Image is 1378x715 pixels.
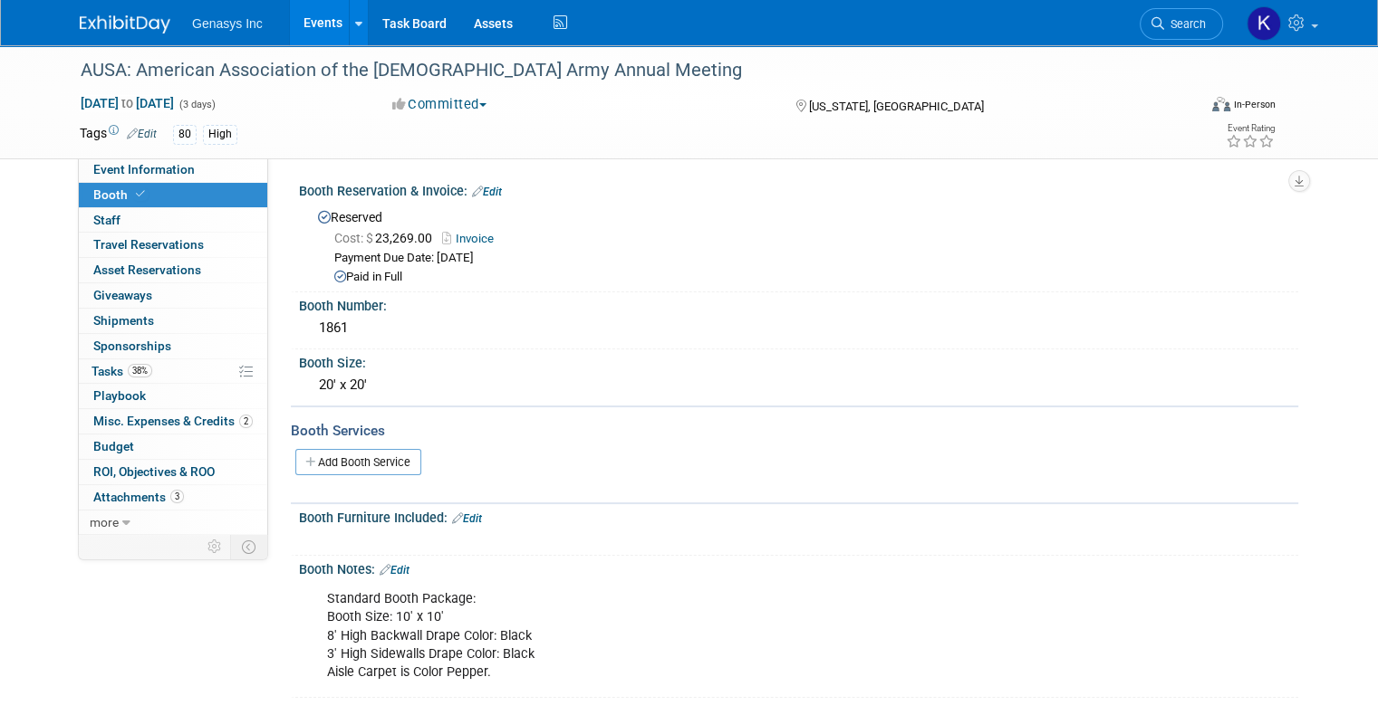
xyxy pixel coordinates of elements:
[809,100,984,113] span: [US_STATE], [GEOGRAPHIC_DATA]
[93,313,154,328] span: Shipments
[1226,124,1275,133] div: Event Rating
[299,504,1298,528] div: Booth Furniture Included:
[93,490,184,504] span: Attachments
[79,334,267,358] a: Sponsorships
[1164,17,1206,31] span: Search
[93,237,204,252] span: Travel Reservations
[74,54,1174,87] div: AUSA: American Association of the [DEMOGRAPHIC_DATA] Army Annual Meeting
[79,460,267,484] a: ROI, Objectives & ROO
[127,128,157,140] a: Edit
[79,359,267,384] a: Tasks38%
[93,162,195,176] span: Event Information
[203,125,237,144] div: High
[192,16,263,31] span: Genasys Inc
[119,96,136,110] span: to
[239,415,253,428] span: 2
[173,125,197,144] div: 80
[79,208,267,233] a: Staff
[136,189,145,199] i: Booth reservation complete
[79,183,267,207] a: Booth
[313,204,1285,286] div: Reserved
[79,258,267,282] a: Asset Reservations
[79,233,267,257] a: Travel Reservations
[92,364,152,378] span: Tasks
[170,490,184,503] span: 3
[93,338,171,353] span: Sponsorships
[334,269,1285,286] div: Paid in Full
[93,262,201,277] span: Asset Reservations
[93,414,253,428] span: Misc. Expenses & Credits
[80,15,170,33] img: ExhibitDay
[386,95,494,114] button: Committed
[334,250,1285,267] div: Payment Due Date: [DATE]
[1140,8,1223,40] a: Search
[313,371,1285,399] div: 20' x 20'
[1212,97,1230,111] img: Format-Inperson.png
[93,213,120,227] span: Staff
[380,564,410,577] a: Edit
[79,510,267,535] a: more
[1233,98,1276,111] div: In-Person
[93,288,152,302] span: Giveaways
[1247,6,1281,41] img: Kate Lawson
[1099,94,1276,121] div: Event Format
[313,314,1285,342] div: 1861
[79,283,267,308] a: Giveaways
[199,535,231,558] td: Personalize Event Tab Strip
[295,449,421,475] a: Add Booth Service
[299,292,1298,315] div: Booth Number:
[178,99,216,110] span: (3 days)
[299,349,1298,372] div: Booth Size:
[90,515,119,529] span: more
[79,384,267,408] a: Playbook
[79,309,267,333] a: Shipments
[80,124,157,145] td: Tags
[452,512,482,525] a: Edit
[80,95,175,111] span: [DATE] [DATE]
[472,186,502,198] a: Edit
[79,157,267,182] a: Event Information
[79,485,267,510] a: Attachments3
[79,409,267,434] a: Misc. Expenses & Credits2
[93,388,146,403] span: Playbook
[334,231,375,245] span: Cost: $
[93,464,215,479] span: ROI, Objectives & ROO
[314,581,1104,690] div: Standard Booth Package: Booth Size: 10' x 10' 8' High Backwall Drape Color: Black 3' High Sidewal...
[334,231,439,245] span: 23,269.00
[291,421,1298,441] div: Booth Services
[93,439,134,453] span: Budget
[299,177,1298,201] div: Booth Reservation & Invoice:
[93,187,149,202] span: Booth
[442,232,503,245] a: Invoice
[299,556,1298,579] div: Booth Notes:
[128,364,152,377] span: 38%
[231,535,268,558] td: Toggle Event Tabs
[79,434,267,459] a: Budget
